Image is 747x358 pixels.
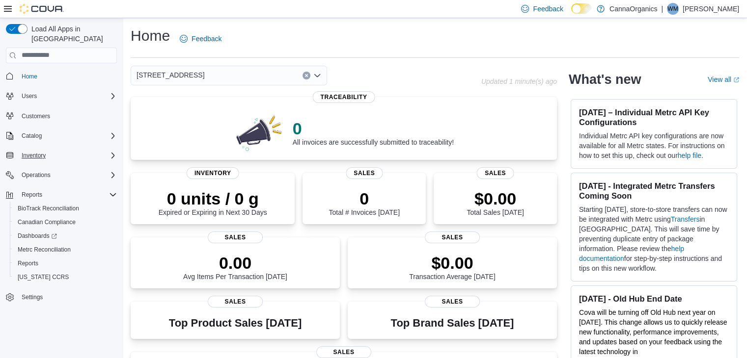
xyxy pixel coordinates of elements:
[346,167,383,179] span: Sales
[208,231,263,243] span: Sales
[14,271,117,283] span: Washington CCRS
[671,215,700,223] a: Transfers
[22,132,42,140] span: Catalog
[14,203,117,214] span: BioTrack Reconciliation
[579,181,729,201] h3: [DATE] - Integrated Metrc Transfers Coming Soon
[467,189,524,208] p: $0.00
[192,34,221,44] span: Feedback
[22,152,46,159] span: Inventory
[18,189,117,201] span: Reports
[18,150,117,161] span: Inventory
[14,257,117,269] span: Reports
[579,131,729,160] p: Individual Metrc API key configurations are now available for all Metrc states. For instructions ...
[683,3,739,15] p: [PERSON_NAME]
[409,253,496,281] div: Transaction Average [DATE]
[183,253,287,273] p: 0.00
[22,171,51,179] span: Operations
[14,230,61,242] a: Dashboards
[22,112,50,120] span: Customers
[14,203,83,214] a: BioTrack Reconciliation
[18,130,117,142] span: Catalog
[481,77,557,85] p: Updated 1 minute(s) ago
[22,191,42,199] span: Reports
[2,109,121,123] button: Customers
[293,119,454,146] div: All invoices are successfully submitted to traceability!
[18,110,117,122] span: Customers
[18,205,79,212] span: BioTrack Reconciliation
[18,291,47,303] a: Settings
[312,91,375,103] span: Traceability
[303,72,310,79] button: Clear input
[678,152,701,159] a: help file
[22,293,43,301] span: Settings
[579,294,729,304] h3: [DATE] - Old Hub End Date
[159,189,267,208] p: 0 units / 0 g
[137,69,204,81] span: [STREET_ADDRESS]
[571,3,592,14] input: Dark Mode
[6,65,117,330] nav: Complex example
[10,256,121,270] button: Reports
[14,216,117,228] span: Canadian Compliance
[2,168,121,182] button: Operations
[2,188,121,202] button: Reports
[14,244,75,256] a: Metrc Reconciliation
[477,167,514,179] span: Sales
[14,244,117,256] span: Metrc Reconciliation
[18,189,46,201] button: Reports
[28,24,117,44] span: Load All Apps in [GEOGRAPHIC_DATA]
[2,129,121,143] button: Catalog
[18,246,71,254] span: Metrc Reconciliation
[208,296,263,307] span: Sales
[18,110,54,122] a: Customers
[609,3,657,15] p: CannaOrganics
[10,215,121,229] button: Canadian Compliance
[667,3,679,15] div: Wade Miller
[169,317,302,329] h3: Top Product Sales [DATE]
[293,119,454,138] p: 0
[313,72,321,79] button: Open list of options
[18,232,57,240] span: Dashboards
[391,317,514,329] h3: Top Brand Sales [DATE]
[667,3,678,15] span: WM
[14,257,42,269] a: Reports
[579,107,729,127] h3: [DATE] – Individual Metrc API Key Configurations
[18,218,76,226] span: Canadian Compliance
[18,90,117,102] span: Users
[661,3,663,15] p: |
[18,169,117,181] span: Operations
[18,71,41,82] a: Home
[569,72,641,87] h2: What's new
[425,296,480,307] span: Sales
[234,113,285,152] img: 0
[131,26,170,46] h1: Home
[14,216,80,228] a: Canadian Compliance
[329,189,399,216] div: Total # Invoices [DATE]
[18,273,69,281] span: [US_STATE] CCRS
[733,77,739,83] svg: External link
[329,189,399,208] p: 0
[18,259,38,267] span: Reports
[2,149,121,162] button: Inventory
[409,253,496,273] p: $0.00
[10,270,121,284] button: [US_STATE] CCRS
[579,205,729,273] p: Starting [DATE], store-to-store transfers can now be integrated with Metrc using in [GEOGRAPHIC_D...
[18,291,117,303] span: Settings
[183,253,287,281] div: Avg Items Per Transaction [DATE]
[18,70,117,82] span: Home
[187,167,239,179] span: Inventory
[316,346,371,358] span: Sales
[10,229,121,243] a: Dashboards
[425,231,480,243] span: Sales
[18,169,55,181] button: Operations
[2,69,121,83] button: Home
[22,92,37,100] span: Users
[14,271,73,283] a: [US_STATE] CCRS
[18,150,50,161] button: Inventory
[467,189,524,216] div: Total Sales [DATE]
[176,29,225,49] a: Feedback
[159,189,267,216] div: Expired or Expiring in Next 30 Days
[18,130,46,142] button: Catalog
[10,202,121,215] button: BioTrack Reconciliation
[708,76,739,83] a: View allExternal link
